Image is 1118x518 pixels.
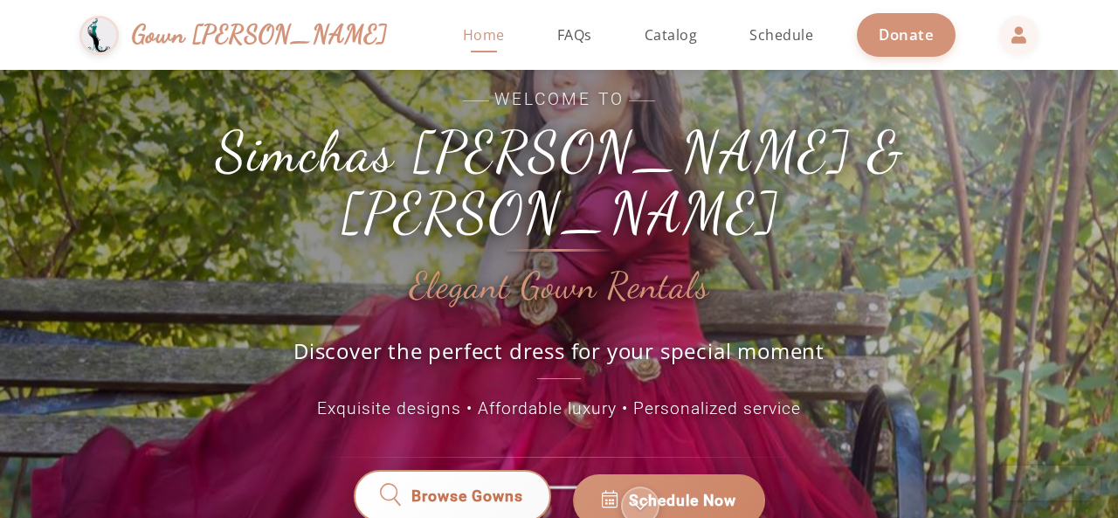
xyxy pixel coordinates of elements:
[557,25,592,45] span: FAQs
[166,87,952,113] span: Welcome to
[132,16,388,53] span: Gown [PERSON_NAME]
[79,16,119,55] img: Gown Gmach Logo
[857,13,956,56] a: Donate
[645,25,698,45] span: Catalog
[275,336,843,379] p: Discover the perfect dress for your special moment
[79,11,405,59] a: Gown [PERSON_NAME]
[410,266,709,307] h2: Elegant Gown Rentals
[879,24,934,45] span: Donate
[166,121,952,245] h1: Simchas [PERSON_NAME] & [PERSON_NAME]
[463,25,505,45] span: Home
[749,25,813,45] span: Schedule
[166,397,952,422] p: Exquisite designs • Affordable luxury • Personalized service
[995,466,1101,501] iframe: Chatra live chat
[411,489,523,512] span: Browse Gowns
